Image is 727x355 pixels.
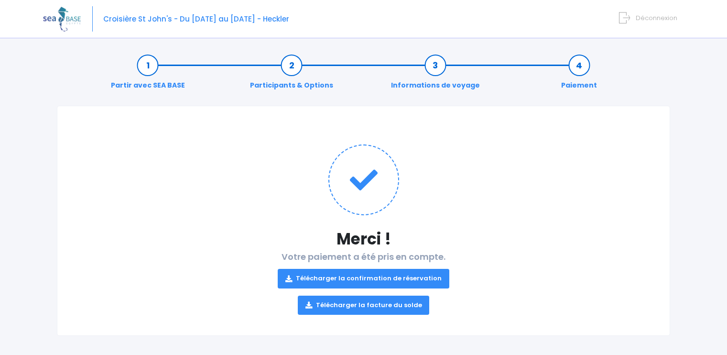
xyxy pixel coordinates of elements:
[245,60,338,90] a: Participants & Options
[636,13,677,22] span: Déconnexion
[76,230,651,248] h1: Merci !
[298,296,430,315] a: Télécharger la facture du solde
[278,269,449,288] a: Télécharger la confirmation de réservation
[103,14,289,24] span: Croisière St John's - Du [DATE] au [DATE] - Heckler
[106,60,190,90] a: Partir avec SEA BASE
[76,252,651,315] h2: Votre paiement a été pris en compte.
[556,60,602,90] a: Paiement
[386,60,485,90] a: Informations de voyage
